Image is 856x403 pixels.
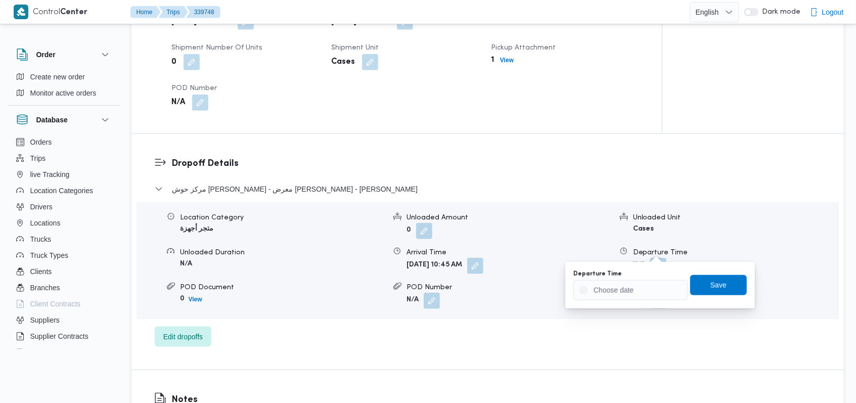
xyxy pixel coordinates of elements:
img: X8yXhbKr1z7QwAAAABJRU5ErkJggg== [14,5,28,19]
button: Truck Types [12,247,115,263]
span: Branches [30,282,60,294]
b: Cases [633,226,654,232]
b: 0 [171,56,176,68]
b: 1 [491,54,494,66]
h3: Dropoff Details [171,157,821,170]
button: Edit dropoffs [155,327,211,347]
span: live Tracking [30,168,70,181]
span: Create new order [30,71,85,83]
button: Branches [12,280,115,296]
span: Locations [30,217,61,229]
div: مركز حوش [PERSON_NAME] - معرض [PERSON_NAME] - [PERSON_NAME] [137,202,839,319]
button: Clients [12,263,115,280]
button: Order [16,49,111,61]
button: Create new order [12,69,115,85]
div: POD Document [180,282,385,293]
div: Order [8,69,119,105]
span: POD Number [171,85,217,92]
div: Unloaded Unit [633,212,838,223]
span: Trips [30,152,46,164]
button: Logout [806,2,848,22]
div: Location Category [180,212,385,223]
button: Trucks [12,231,115,247]
span: Shipment Number of Units [171,44,262,51]
button: Supplier Contracts [12,328,115,344]
b: N/A [180,260,192,267]
button: 339748 [186,6,220,18]
b: N/A [171,97,185,109]
span: Suppliers [30,314,60,326]
button: Drivers [12,199,115,215]
span: Pickup Attachment [491,44,556,51]
div: POD Number [407,282,612,293]
div: Unloaded Amount [407,212,612,223]
b: Cases [331,56,355,68]
h3: Order [36,49,56,61]
b: 0 [180,295,185,302]
span: Shipment Unit [331,44,379,51]
b: 0 [407,227,411,234]
button: Locations [12,215,115,231]
b: [DATE] 10:45 AM [407,262,462,268]
h3: Database [36,114,68,126]
button: Orders [12,134,115,150]
iframe: chat widget [10,363,42,393]
button: View [185,293,206,305]
span: Client Contracts [30,298,81,310]
span: Clients [30,265,52,278]
span: مركز حوش [PERSON_NAME] - معرض [PERSON_NAME] - [PERSON_NAME] [172,183,418,195]
b: View [189,296,202,303]
div: Arrival Time [407,247,612,258]
button: Client Contracts [12,296,115,312]
button: Devices [12,344,115,361]
div: Unloaded Duration [180,247,385,258]
b: Center [61,9,88,16]
span: Supplier Contracts [30,330,88,342]
span: Monitor active orders [30,87,97,99]
span: Edit dropoffs [163,331,203,343]
b: View [500,57,514,64]
span: Orders [30,136,52,148]
button: مركز حوش [PERSON_NAME] - معرض [PERSON_NAME] - [PERSON_NAME] [155,183,821,195]
span: Location Categories [30,185,94,197]
span: Drivers [30,201,53,213]
span: Dark mode [758,8,801,16]
button: Suppliers [12,312,115,328]
span: Truck Types [30,249,68,261]
span: Logout [822,6,844,18]
button: Database [16,114,111,126]
span: Devices [30,346,56,359]
button: live Tracking [12,166,115,183]
span: Save [710,279,727,291]
b: متجر أجهزة [180,226,213,232]
b: N/A [407,297,419,303]
label: Departure Time [573,270,622,278]
button: Trips [12,150,115,166]
div: Database [8,134,119,353]
span: Trucks [30,233,51,245]
button: Trips [159,6,188,18]
button: Location Categories [12,183,115,199]
input: Press the down key to open a popover containing a calendar. [573,280,688,300]
div: Departure Time [633,247,838,258]
button: View [496,54,518,66]
button: Monitor active orders [12,85,115,101]
button: Save [690,275,747,295]
button: Home [130,6,161,18]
